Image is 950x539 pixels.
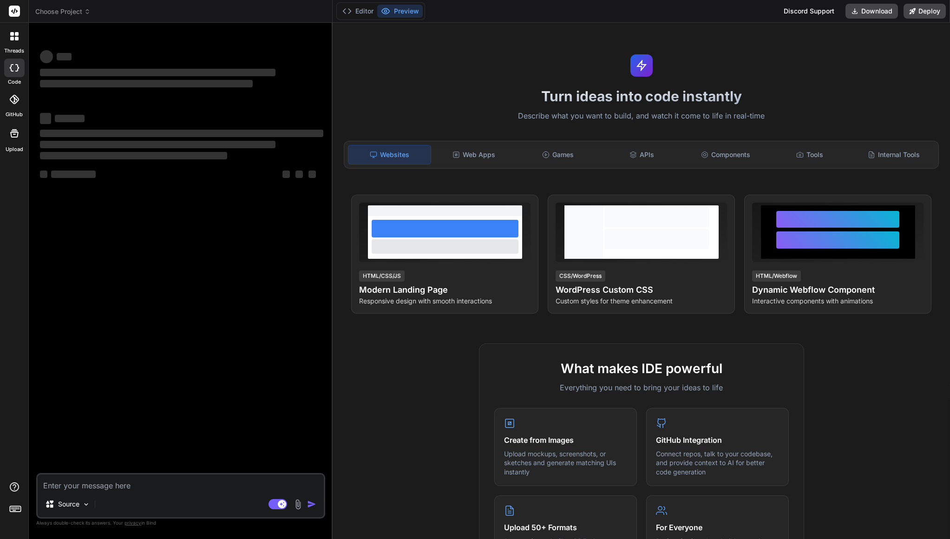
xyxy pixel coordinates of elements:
span: ‌ [295,171,303,178]
h4: GitHub Integration [656,434,779,446]
img: Pick Models [82,500,90,508]
p: Upload mockups, screenshots, or sketches and generate matching UIs instantly [504,449,627,477]
div: CSS/WordPress [556,270,605,282]
p: Source [58,500,79,509]
div: HTML/Webflow [752,270,801,282]
p: Describe what you want to build, and watch it come to life in real-time [338,110,944,122]
div: Tools [769,145,851,164]
p: Everything you need to bring your ideas to life [494,382,789,393]
h2: What makes IDE powerful [494,359,789,378]
div: Discord Support [778,4,840,19]
span: Choose Project [35,7,91,16]
span: ‌ [57,53,72,60]
p: Always double-check its answers. Your in Bind [36,519,325,527]
p: Custom styles for theme enhancement [556,296,727,306]
p: Connect repos, talk to your codebase, and provide context to AI for better code generation [656,449,779,477]
span: ‌ [40,130,323,137]
div: Games [517,145,599,164]
p: Responsive design with smooth interactions [359,296,531,306]
span: ‌ [282,171,290,178]
h4: Modern Landing Page [359,283,531,296]
span: ‌ [40,152,227,159]
span: privacy [124,520,141,526]
span: ‌ [40,141,275,148]
button: Preview [377,5,423,18]
span: ‌ [40,171,47,178]
h4: Dynamic Webflow Component [752,283,924,296]
label: GitHub [6,111,23,118]
span: ‌ [40,80,253,87]
p: Interactive components with animations [752,296,924,306]
h4: For Everyone [656,522,779,533]
div: HTML/CSS/JS [359,270,405,282]
div: Web Apps [433,145,515,164]
h4: Create from Images [504,434,627,446]
div: Websites [348,145,431,164]
button: Editor [339,5,377,18]
button: Deploy [904,4,946,19]
span: ‌ [40,50,53,63]
button: Download [845,4,898,19]
div: APIs [601,145,683,164]
label: threads [4,47,24,55]
span: ‌ [308,171,316,178]
h4: WordPress Custom CSS [556,283,727,296]
img: icon [307,500,316,509]
span: ‌ [51,171,96,178]
h4: Upload 50+ Formats [504,522,627,533]
label: code [8,78,21,86]
img: attachment [293,499,303,510]
span: ‌ [40,69,275,76]
h1: Turn ideas into code instantly [338,88,944,105]
label: Upload [6,145,23,153]
div: Components [685,145,767,164]
span: ‌ [55,115,85,122]
div: Internal Tools [852,145,935,164]
span: ‌ [40,113,51,124]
